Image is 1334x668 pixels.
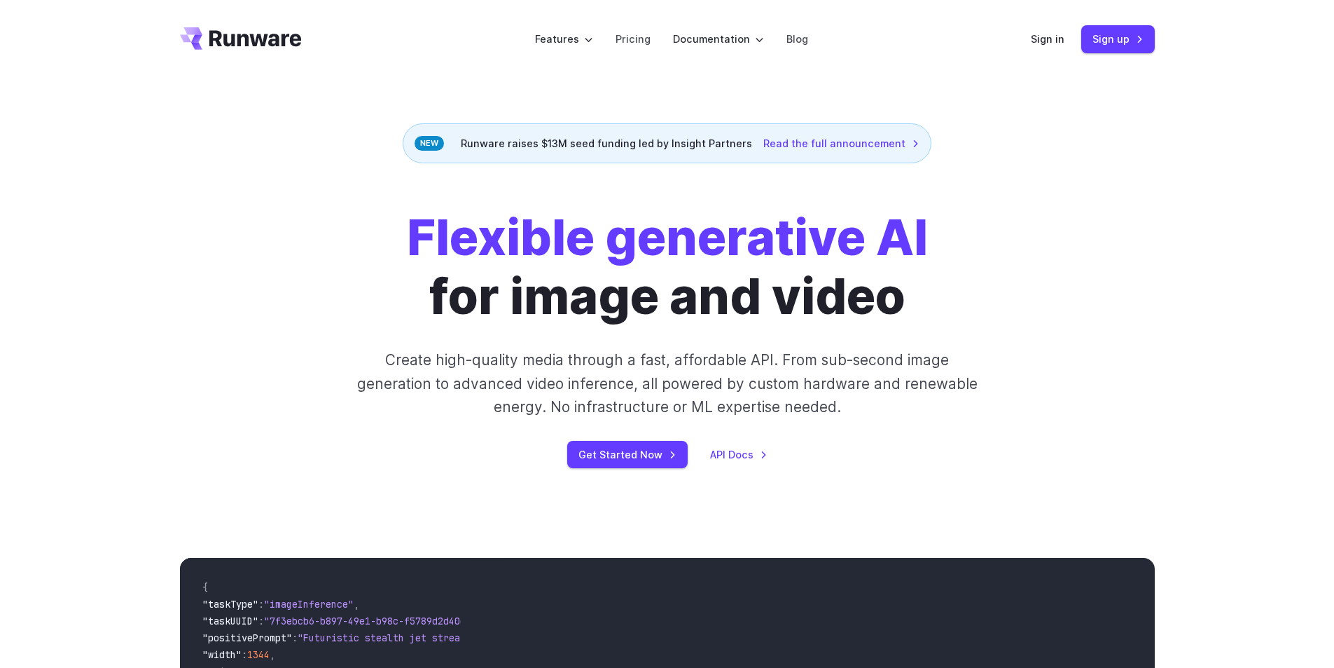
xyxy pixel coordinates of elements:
a: Sign up [1081,25,1155,53]
span: "imageInference" [264,598,354,611]
label: Features [535,31,593,47]
strong: Flexible generative AI [407,207,928,267]
span: "width" [202,648,242,661]
span: { [202,581,208,594]
span: 1344 [247,648,270,661]
span: , [354,598,359,611]
label: Documentation [673,31,764,47]
span: "Futuristic stealth jet streaking through a neon-lit cityscape with glowing purple exhaust" [298,632,807,644]
span: : [258,598,264,611]
span: "7f3ebcb6-b897-49e1-b98c-f5789d2d40d7" [264,615,477,627]
a: Read the full announcement [763,135,919,151]
span: : [292,632,298,644]
a: Pricing [616,31,651,47]
span: "taskUUID" [202,615,258,627]
span: : [242,648,247,661]
a: API Docs [710,447,767,463]
h1: for image and video [407,208,928,326]
a: Sign in [1031,31,1064,47]
span: "taskType" [202,598,258,611]
span: "positivePrompt" [202,632,292,644]
a: Get Started Now [567,441,688,468]
div: Runware raises $13M seed funding led by Insight Partners [403,123,931,163]
span: , [270,648,275,661]
p: Create high-quality media through a fast, affordable API. From sub-second image generation to adv... [355,348,979,418]
a: Blog [786,31,808,47]
span: : [258,615,264,627]
a: Go to / [180,27,302,50]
